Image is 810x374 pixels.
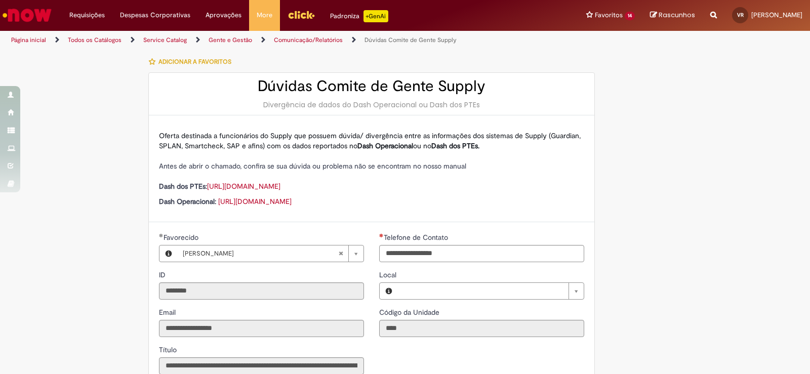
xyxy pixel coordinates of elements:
span: 14 [625,12,635,20]
span: Antes de abrir o chamado, confira se sua dúvida ou problema não se encontram no nosso manual [159,161,466,171]
input: Email [159,320,364,337]
span: Somente leitura - Código da Unidade [379,308,441,317]
img: ServiceNow [1,5,53,25]
span: Obrigatório Preenchido [379,233,384,237]
p: +GenAi [363,10,388,22]
a: Dúvidas Comite de Gente Supply [364,36,457,44]
div: Divergência de dados do Dash Operacional ou Dash dos PTEs [159,100,584,110]
span: Somente leitura - Título [159,345,179,354]
button: Local, Visualizar este registro [380,283,398,299]
input: Código da Unidade [379,320,584,337]
abbr: Limpar campo Favorecido [333,245,348,262]
input: Telefone de Contato [379,245,584,262]
a: Limpar campo Local [398,283,584,299]
a: Todos os Catálogos [68,36,121,44]
span: Local [379,270,398,279]
a: Rascunhos [650,11,695,20]
span: Obrigatório Preenchido [159,233,164,237]
div: Padroniza [330,10,388,22]
strong: Dash Operacional [357,141,413,150]
a: [URL][DOMAIN_NAME] [207,182,280,191]
span: Favoritos [595,10,623,20]
span: Despesas Corporativas [120,10,190,20]
span: Adicionar a Favoritos [158,58,231,66]
span: [PERSON_NAME] [183,245,338,262]
span: [PERSON_NAME] [751,11,802,19]
label: Somente leitura - Título [159,345,179,355]
input: ID [159,282,364,300]
a: Comunicação/Relatórios [274,36,343,44]
span: More [257,10,272,20]
strong: Dash dos PTEs: [159,182,207,191]
span: Requisições [69,10,105,20]
span: Somente leitura - Email [159,308,178,317]
span: Oferta destinada a funcionários do Supply que possuem dúvida/ divergência entre as informações do... [159,131,581,150]
button: Adicionar a Favoritos [148,51,237,72]
span: Telefone de Contato [384,233,450,242]
ul: Trilhas de página [8,31,533,50]
a: [PERSON_NAME]Limpar campo Favorecido [178,245,363,262]
span: Somente leitura - ID [159,270,168,279]
strong: Dash Operacional: [159,197,216,206]
button: Favorecido, Visualizar este registro Victor Gleidson Rodrigues [159,245,178,262]
a: Gente e Gestão [209,36,252,44]
label: Somente leitura - Email [159,307,178,317]
strong: Dash dos PTEs. [431,141,479,150]
h2: Dúvidas Comite de Gente Supply [159,78,584,95]
a: Página inicial [11,36,46,44]
label: Somente leitura - Código da Unidade [379,307,441,317]
span: Aprovações [206,10,241,20]
span: Rascunhos [659,10,695,20]
img: click_logo_yellow_360x200.png [288,7,315,22]
a: Service Catalog [143,36,187,44]
label: Somente leitura - ID [159,270,168,280]
a: [URL][DOMAIN_NAME] [218,197,292,206]
span: Favorecido, Victor Gleidson Rodrigues [164,233,200,242]
span: VR [737,12,744,18]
